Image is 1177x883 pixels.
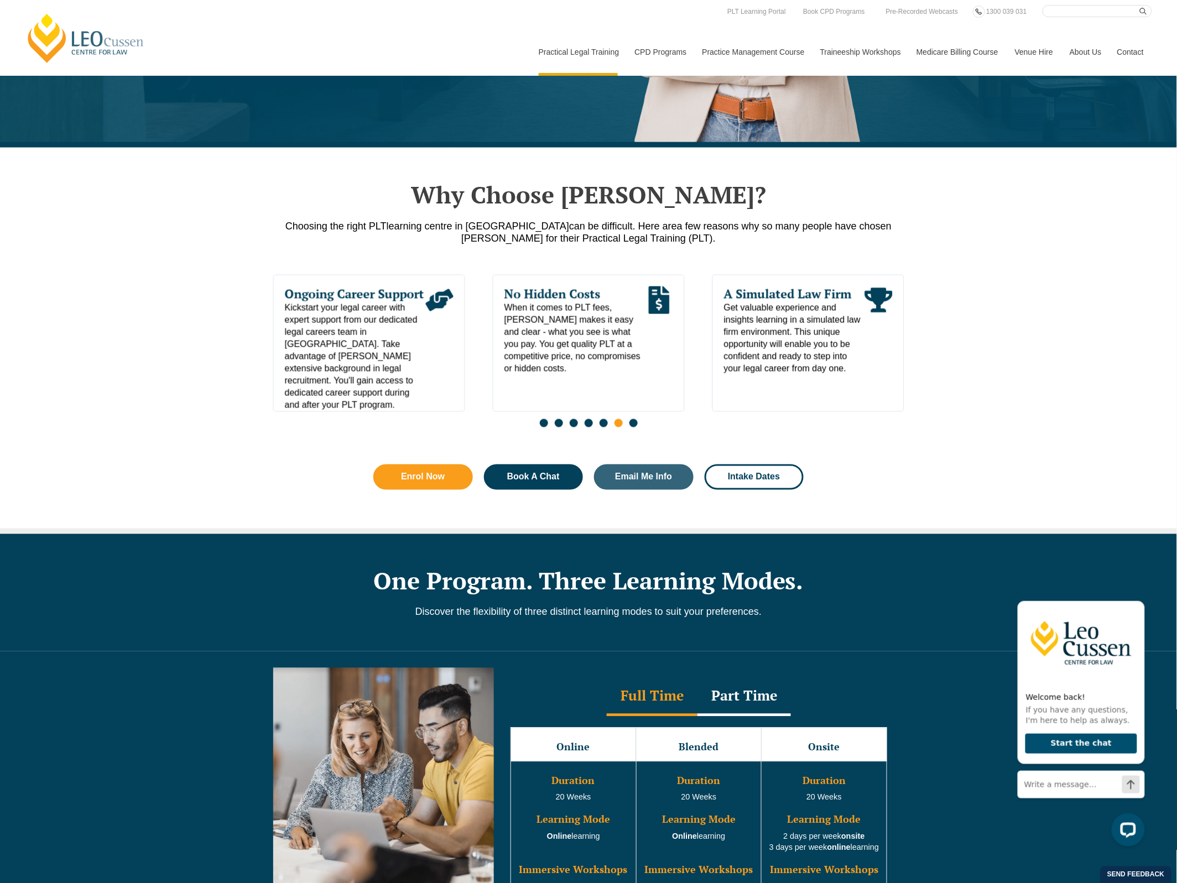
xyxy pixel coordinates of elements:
[530,28,627,76] a: Practical Legal Training
[800,6,867,18] a: Book CPD Programs
[507,473,560,482] span: Book A Chat
[763,742,886,753] h3: Onsite
[273,220,904,244] p: a few reasons why so many people have chosen [PERSON_NAME] for their Practical Legal Training (PLT).
[401,473,445,482] span: Enrol Now
[493,275,685,412] div: 7 / 7
[883,6,961,18] a: Pre-Recorded Webcasts
[614,419,623,427] span: Go to slide 6
[540,419,548,427] span: Go to slide 1
[556,793,591,802] span: 20 Weeks
[638,742,761,753] h3: Blended
[638,776,761,787] h3: Duration
[285,286,426,302] span: Ongoing Career Support
[512,814,635,825] h3: Learning Mode
[1007,28,1061,76] a: Venue Hire
[728,473,780,482] span: Intake Dates
[763,814,886,825] h3: Learning Mode
[504,302,645,375] span: When it comes to PLT fees, [PERSON_NAME] makes it easy and clear - what you see is what you pay. ...
[827,843,851,852] strong: online
[285,221,387,232] span: Choosing the right PLT
[273,606,904,618] p: Discover the flexibility of three distinct learning modes to suit your preferences.
[983,6,1029,18] a: 1300 039 031
[504,286,645,302] span: No Hidden Costs
[672,832,697,841] strong: Online
[547,832,572,841] strong: Online
[552,774,595,787] span: Duration
[812,28,908,76] a: Traineeship Workshops
[725,6,789,18] a: PLT Learning Portal
[705,464,804,490] a: Intake Dates
[585,419,593,427] span: Go to slide 4
[629,419,638,427] span: Go to slide 7
[1061,28,1109,76] a: About Us
[569,221,677,232] span: can be difficult. Here are
[426,286,454,411] div: Read More
[607,678,697,717] div: Full Time
[626,28,694,76] a: CPD Programs
[600,419,608,427] span: Go to slide 5
[387,221,569,232] span: learning centre in [GEOGRAPHIC_DATA]
[512,865,635,876] h3: Immersive Workshops
[638,814,761,825] h3: Learning Mode
[555,419,563,427] span: Go to slide 2
[908,28,1007,76] a: Medicare Billing Course
[1009,579,1149,855] iframe: LiveChat chat widget
[864,286,892,375] div: Read More
[273,275,465,412] div: 6 / 7
[694,28,812,76] a: Practice Management Course
[615,473,672,482] span: Email Me Info
[273,567,904,595] h2: One Program. Three Learning Modes.
[594,464,694,490] a: Email Me Info
[723,286,864,302] span: A Simulated Law Firm
[25,12,147,64] a: [PERSON_NAME] Centre for Law
[484,464,584,490] a: Book A Chat
[273,181,904,208] h2: Why Choose [PERSON_NAME]?
[645,286,673,375] div: Read More
[712,275,904,412] div: 1 / 7
[570,419,578,427] span: Go to slide 3
[638,865,761,876] h3: Immersive Workshops
[1109,28,1152,76] a: Contact
[273,275,904,434] div: Slides
[763,776,886,787] h3: Duration
[841,832,864,841] strong: onsite
[723,302,864,375] span: Get valuable experience and insights learning in a simulated law firm environment. This unique op...
[285,302,426,411] span: Kickstart your legal career with expert support from our dedicated legal careers team in [GEOGRAP...
[373,464,473,490] a: Enrol Now
[986,8,1027,15] span: 1300 039 031
[512,742,635,753] h3: Online
[697,678,791,717] div: Part Time
[763,865,886,876] h3: Immersive Workshops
